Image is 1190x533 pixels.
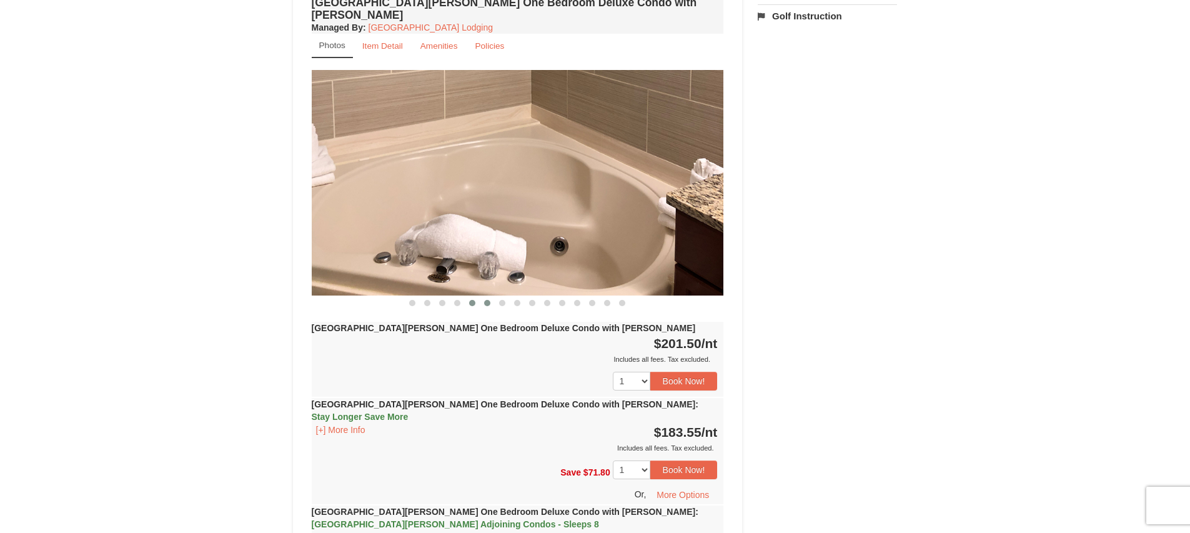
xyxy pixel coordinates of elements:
[362,41,403,51] small: Item Detail
[312,399,698,422] strong: [GEOGRAPHIC_DATA][PERSON_NAME] One Bedroom Deluxe Condo with [PERSON_NAME]
[312,353,718,366] div: Includes all fees. Tax excluded.
[702,425,718,439] span: /nt
[648,486,717,504] button: More Options
[702,336,718,351] span: /nt
[467,34,512,58] a: Policies
[412,34,466,58] a: Amenities
[695,507,698,517] span: :
[319,41,345,50] small: Photos
[312,412,409,422] span: Stay Longer Save More
[654,425,702,439] span: $183.55
[654,336,718,351] strong: $201.50
[312,323,696,333] strong: [GEOGRAPHIC_DATA][PERSON_NAME] One Bedroom Deluxe Condo with [PERSON_NAME]
[312,519,599,529] span: [GEOGRAPHIC_DATA][PERSON_NAME] Adjoining Condos - Sleeps 8
[312,22,366,32] strong: :
[758,4,897,27] a: Golf Instruction
[650,461,718,479] button: Book Now!
[369,22,493,32] a: [GEOGRAPHIC_DATA] Lodging
[420,41,458,51] small: Amenities
[635,489,647,499] span: Or,
[354,34,411,58] a: Item Detail
[560,467,581,477] span: Save
[695,399,698,409] span: :
[312,507,698,529] strong: [GEOGRAPHIC_DATA][PERSON_NAME] One Bedroom Deluxe Condo with [PERSON_NAME]
[583,467,610,477] span: $71.80
[312,34,353,58] a: Photos
[312,22,363,32] span: Managed By
[475,41,504,51] small: Policies
[312,442,718,454] div: Includes all fees. Tax excluded.
[312,423,370,437] button: [+] More Info
[312,70,724,296] img: 18876286-126-05a1e959.jpg
[650,372,718,391] button: Book Now!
